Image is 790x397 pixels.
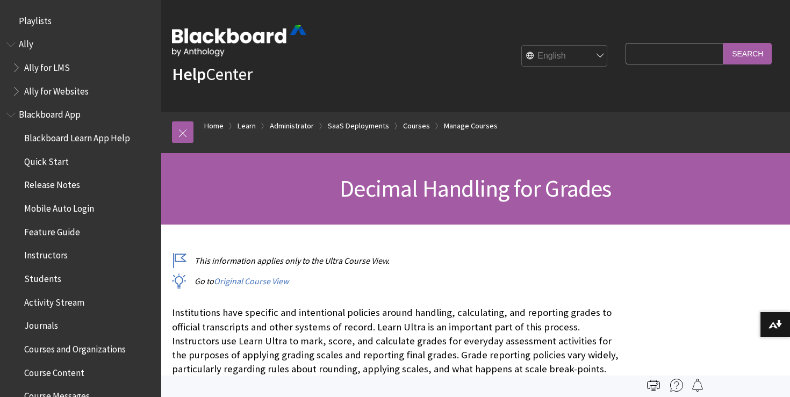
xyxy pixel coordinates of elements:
p: Institutions have specific and intentional policies around handling, calculating, and reporting g... [172,306,620,376]
span: Journals [24,317,58,331]
span: Instructors [24,247,68,261]
span: Mobile Auto Login [24,199,94,214]
p: This information applies only to the Ultra Course View. [172,255,620,266]
select: Site Language Selector [522,46,608,67]
a: Learn [238,119,256,133]
a: Administrator [270,119,314,133]
span: Ally [19,35,33,50]
span: Ally for LMS [24,59,70,73]
input: Search [723,43,772,64]
span: Decimal Handling for Grades [340,174,611,203]
a: Home [204,119,224,133]
nav: Book outline for Playlists [6,12,155,30]
span: Ally for Websites [24,82,89,97]
span: Activity Stream [24,293,84,308]
a: Courses [403,119,430,133]
span: Release Notes [24,176,80,191]
img: Print [647,379,660,392]
span: Playlists [19,12,52,26]
a: HelpCenter [172,63,253,85]
img: More help [670,379,683,392]
p: Go to [172,275,620,287]
img: Blackboard by Anthology [172,25,306,56]
a: Original Course View [214,276,289,287]
nav: Book outline for Anthology Ally Help [6,35,155,100]
span: Feature Guide [24,223,80,237]
span: Students [24,270,61,284]
a: SaaS Deployments [328,119,389,133]
span: Quick Start [24,153,69,167]
span: Courses and Organizations [24,340,126,355]
span: Blackboard App [19,106,81,120]
span: Course Content [24,364,84,378]
img: Follow this page [691,379,704,392]
span: Blackboard Learn App Help [24,129,130,143]
strong: Help [172,63,206,85]
a: Manage Courses [444,119,498,133]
